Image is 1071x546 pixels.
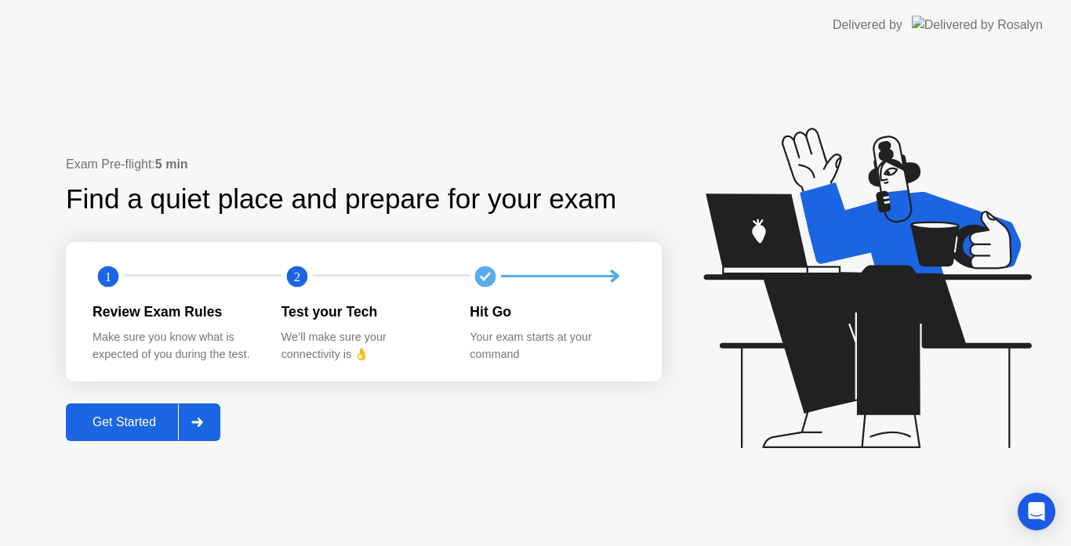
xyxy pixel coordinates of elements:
[155,157,188,171] b: 5 min
[912,16,1043,34] img: Delivered by Rosalyn
[71,415,178,429] div: Get Started
[470,302,634,322] div: Hit Go
[93,329,256,363] div: Make sure you know what is expected of you during the test.
[281,302,445,322] div: Test your Tech
[66,179,619,220] div: Find a quiet place and prepare for your exam
[470,329,634,363] div: Your exam starts at your command
[1018,493,1055,530] div: Open Intercom Messenger
[66,403,220,441] button: Get Started
[294,269,300,284] text: 2
[66,155,662,174] div: Exam Pre-flight:
[105,269,111,284] text: 1
[281,329,445,363] div: We’ll make sure your connectivity is 👌
[93,302,256,322] div: Review Exam Rules
[833,16,902,34] div: Delivered by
